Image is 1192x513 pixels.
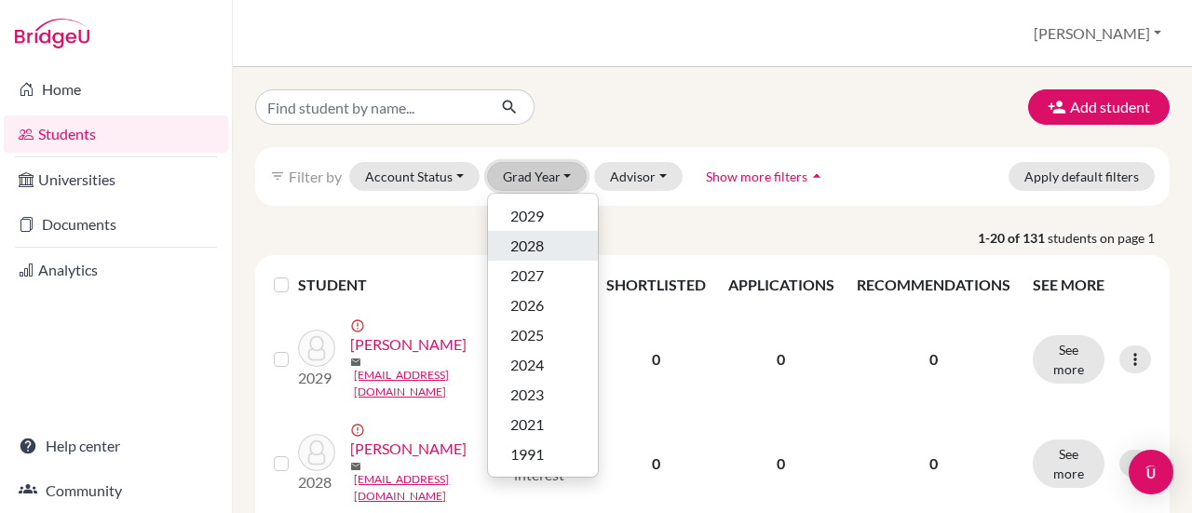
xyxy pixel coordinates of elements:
p: 2028 [298,471,335,493]
span: 2023 [510,384,544,406]
a: [PERSON_NAME] [350,333,467,356]
td: 0 [595,307,717,412]
a: [EMAIL_ADDRESS][DOMAIN_NAME] [354,367,482,400]
a: Universities [4,161,228,198]
span: 2021 [510,413,544,436]
button: 1991 [488,439,598,469]
button: 2027 [488,261,598,290]
span: Show more filters [706,169,807,184]
a: Home [4,71,228,108]
span: mail [350,461,361,472]
span: 2028 [510,235,544,257]
th: PROFILE [481,263,595,307]
a: [EMAIL_ADDRESS][DOMAIN_NAME] [354,471,482,505]
span: 1991 [510,443,544,466]
button: Add student [1028,89,1170,125]
button: 2025 [488,320,598,350]
img: Bridge-U [15,19,89,48]
button: 2026 [488,290,598,320]
span: 2024 [510,354,544,376]
button: Account Status [349,162,480,191]
span: 2027 [510,264,544,287]
p: 2029 [298,367,335,389]
span: error_outline [350,423,369,438]
input: Find student by name... [255,89,486,125]
a: [PERSON_NAME] [350,438,467,460]
p: 0 [857,452,1010,475]
button: 2028 [488,231,598,261]
p: 0 [857,348,1010,371]
th: SEE MORE [1022,263,1162,307]
i: arrow_drop_up [807,167,826,185]
button: See more [1033,439,1104,488]
span: error_outline [350,318,369,333]
td: 0 [717,307,846,412]
i: filter_list [270,169,285,183]
button: Advisor [594,162,683,191]
button: 2021 [488,410,598,439]
th: RECOMMENDATIONS [846,263,1022,307]
th: APPLICATIONS [717,263,846,307]
div: Open Intercom Messenger [1129,450,1173,494]
span: 2029 [510,205,544,227]
a: Help center [4,427,228,465]
button: Grad Year [487,162,588,191]
span: 2025 [510,324,544,346]
button: See more [1033,335,1104,384]
button: 2029 [488,201,598,231]
th: SHORTLISTED [595,263,717,307]
button: [PERSON_NAME] [1025,16,1170,51]
div: Grad Year [487,193,599,478]
button: 2024 [488,350,598,380]
a: Documents [4,206,228,243]
span: mail [350,357,361,368]
span: students on page 1 [1048,228,1170,248]
img: Abdalah, Jorge [298,330,335,367]
button: 2023 [488,380,598,410]
th: STUDENT [298,263,480,307]
span: Filter by [289,168,342,185]
strong: 1-20 of 131 [978,228,1048,248]
span: 2026 [510,294,544,317]
a: Students [4,115,228,153]
a: Community [4,472,228,509]
button: Apply default filters [1009,162,1155,191]
a: Analytics [4,251,228,289]
img: Abud, Fernanda [298,434,335,471]
button: Show more filtersarrow_drop_up [690,162,842,191]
